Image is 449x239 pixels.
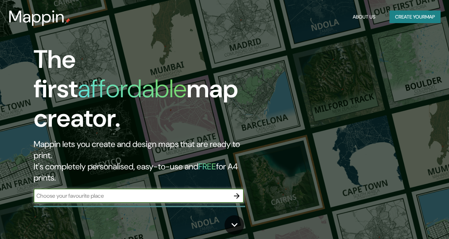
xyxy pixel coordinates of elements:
h5: FREE [198,161,216,172]
iframe: Help widget launcher [387,212,441,231]
button: Create yourmap [389,10,441,23]
input: Choose your favourite place [34,192,230,200]
h3: Mappin [8,7,65,27]
img: mappin-pin [65,18,70,24]
h1: The first map creator. [34,45,258,139]
h2: Mappin lets you create and design maps that are ready to print. It's completely personalised, eas... [34,139,258,183]
h1: affordable [78,72,187,105]
button: About Us [350,10,378,23]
